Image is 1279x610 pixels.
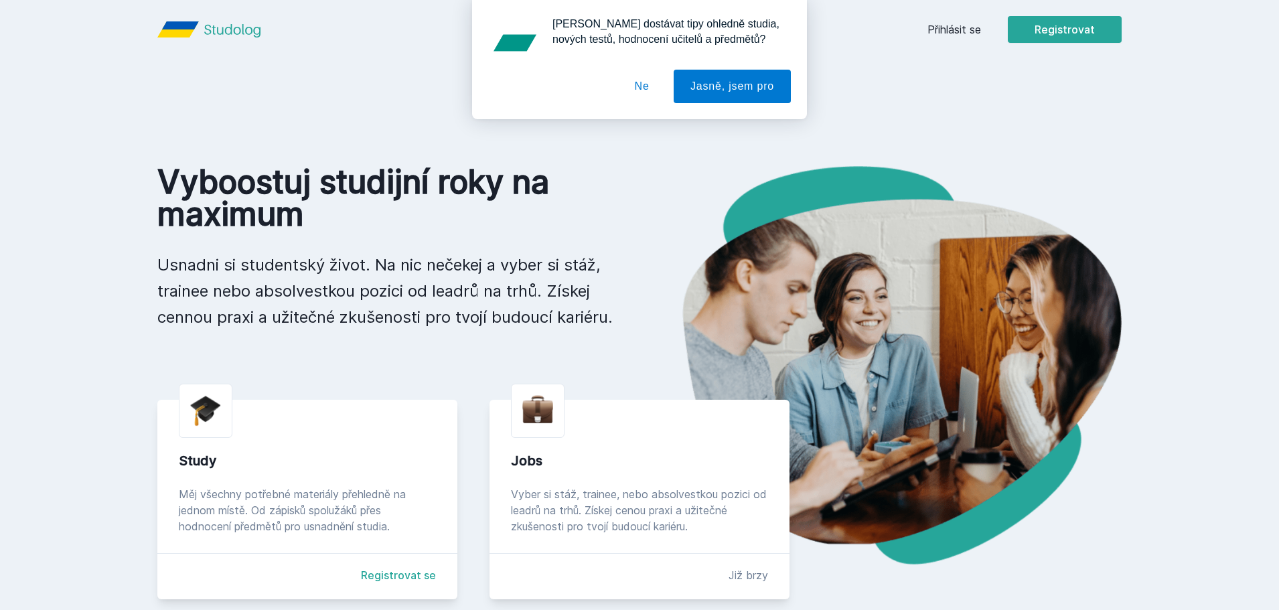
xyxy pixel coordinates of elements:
[511,486,768,534] div: Vyber si stáž, trainee, nebo absolvestkou pozici od leadrů na trhů. Získej cenou praxi a užitečné...
[511,451,768,470] div: Jobs
[157,252,618,330] p: Usnadni si studentský život. Na nic nečekej a vyber si stáž, trainee nebo absolvestkou pozici od ...
[157,166,618,230] h1: Vyboostuj studijní roky na maximum
[618,70,666,103] button: Ne
[488,16,542,70] img: notification icon
[361,567,436,583] a: Registrovat se
[522,392,553,427] img: briefcase.png
[674,70,791,103] button: Jasně, jsem pro
[729,567,768,583] div: Již brzy
[190,395,221,427] img: graduation-cap.png
[179,451,436,470] div: Study
[179,486,436,534] div: Měj všechny potřebné materiály přehledně na jednom místě. Od zápisků spolužáků přes hodnocení pře...
[542,16,791,47] div: [PERSON_NAME] dostávat tipy ohledně studia, nových testů, hodnocení učitelů a předmětů?
[639,166,1122,564] img: hero.png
